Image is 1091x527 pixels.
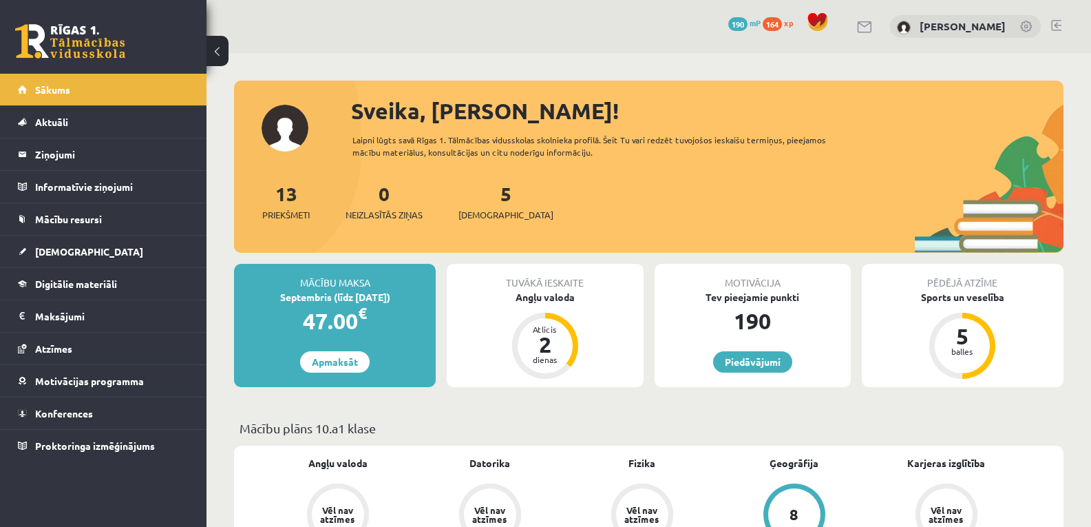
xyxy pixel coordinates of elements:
a: Informatīvie ziņojumi [18,171,189,203]
div: dienas [525,355,566,364]
a: [DEMOGRAPHIC_DATA] [18,236,189,267]
div: Septembris (līdz [DATE]) [234,290,436,304]
span: [DEMOGRAPHIC_DATA] [35,245,143,258]
span: 190 [728,17,748,31]
div: Sports un veselība [862,290,1063,304]
span: [DEMOGRAPHIC_DATA] [458,208,553,222]
span: Digitālie materiāli [35,278,117,290]
div: 5 [942,325,983,347]
div: Pēdējā atzīme [862,264,1063,290]
a: Ģeogrāfija [770,456,818,471]
div: 190 [655,304,851,338]
a: Konferences [18,397,189,429]
a: 5[DEMOGRAPHIC_DATA] [458,181,553,222]
a: Mācību resursi [18,203,189,235]
span: Proktoringa izmēģinājums [35,440,155,452]
span: Atzīmes [35,342,72,355]
a: Ziņojumi [18,138,189,170]
div: Vēl nav atzīmes [471,506,509,524]
div: Angļu valoda [447,290,643,304]
a: Sākums [18,74,189,105]
a: Apmaksāt [300,351,370,373]
span: Mācību resursi [35,213,102,225]
a: Motivācijas programma [18,365,189,397]
span: 164 [763,17,782,31]
a: Fizika [628,456,655,471]
a: 164 xp [763,17,800,28]
legend: Maksājumi [35,300,189,332]
span: Priekšmeti [262,208,310,222]
a: 13Priekšmeti [262,181,310,222]
div: Vēl nav atzīmes [927,506,966,524]
a: Piedāvājumi [713,351,792,373]
span: Aktuāli [35,116,68,128]
a: Maksājumi [18,300,189,332]
div: Atlicis [525,325,566,333]
p: Mācību plāns 10.a1 klase [240,419,1058,437]
legend: Informatīvie ziņojumi [35,171,189,203]
img: Dana Blaumane [897,21,911,34]
a: 190 mP [728,17,761,28]
a: Angļu valoda Atlicis 2 dienas [447,290,643,381]
div: balles [942,347,983,355]
div: Tuvākā ieskaite [447,264,643,290]
span: xp [784,17,793,28]
a: Angļu valoda [308,456,368,471]
span: Motivācijas programma [35,375,144,387]
span: Neizlasītās ziņas [346,208,423,222]
div: Laipni lūgts savā Rīgas 1. Tālmācības vidusskolas skolnieka profilā. Šeit Tu vari redzēt tuvojošo... [352,134,850,158]
a: Digitālie materiāli [18,268,189,300]
a: Datorika [469,456,510,471]
div: Tev pieejamie punkti [655,290,851,304]
span: Sākums [35,83,70,96]
div: Mācību maksa [234,264,436,290]
legend: Ziņojumi [35,138,189,170]
span: Konferences [35,407,93,420]
span: € [358,303,367,323]
div: Sveika, [PERSON_NAME]! [351,94,1063,127]
div: Vēl nav atzīmes [623,506,661,524]
a: Sports un veselība 5 balles [862,290,1063,381]
a: Atzīmes [18,333,189,364]
div: Motivācija [655,264,851,290]
a: Aktuāli [18,106,189,138]
div: 47.00 [234,304,436,338]
a: [PERSON_NAME] [920,19,1006,33]
a: Rīgas 1. Tālmācības vidusskola [15,24,125,59]
span: mP [750,17,761,28]
div: 2 [525,333,566,355]
div: 8 [790,507,798,522]
a: Proktoringa izmēģinājums [18,430,189,462]
div: Vēl nav atzīmes [319,506,357,524]
a: 0Neizlasītās ziņas [346,181,423,222]
a: Karjeras izglītība [907,456,985,471]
